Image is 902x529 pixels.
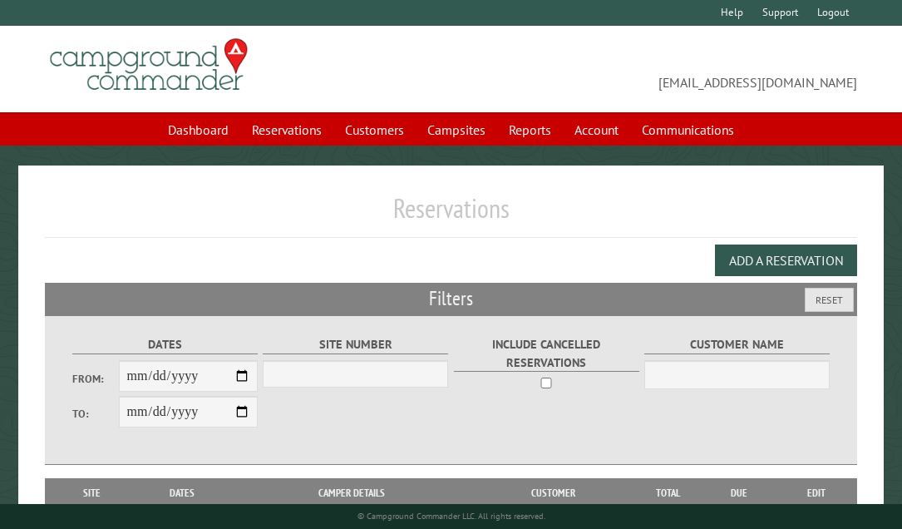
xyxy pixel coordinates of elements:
[417,114,495,146] a: Campsites
[72,371,119,387] label: From:
[715,245,857,276] button: Add a Reservation
[451,46,857,92] span: [EMAIL_ADDRESS][DOMAIN_NAME]
[632,114,744,146] a: Communications
[454,335,639,372] label: Include Cancelled Reservations
[72,406,119,422] label: To:
[805,288,854,312] button: Reset
[357,511,545,522] small: © Campground Commander LLC. All rights reserved.
[635,478,702,508] th: Total
[242,114,332,146] a: Reservations
[499,114,561,146] a: Reports
[263,335,448,354] label: Site Number
[45,192,857,238] h1: Reservations
[53,478,131,508] th: Site
[776,478,857,508] th: Edit
[471,478,635,508] th: Customer
[45,32,253,97] img: Campground Commander
[158,114,239,146] a: Dashboard
[644,335,830,354] label: Customer Name
[233,478,471,508] th: Camper Details
[72,335,258,354] label: Dates
[335,114,414,146] a: Customers
[702,478,776,508] th: Due
[564,114,628,146] a: Account
[45,283,857,314] h2: Filters
[131,478,234,508] th: Dates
